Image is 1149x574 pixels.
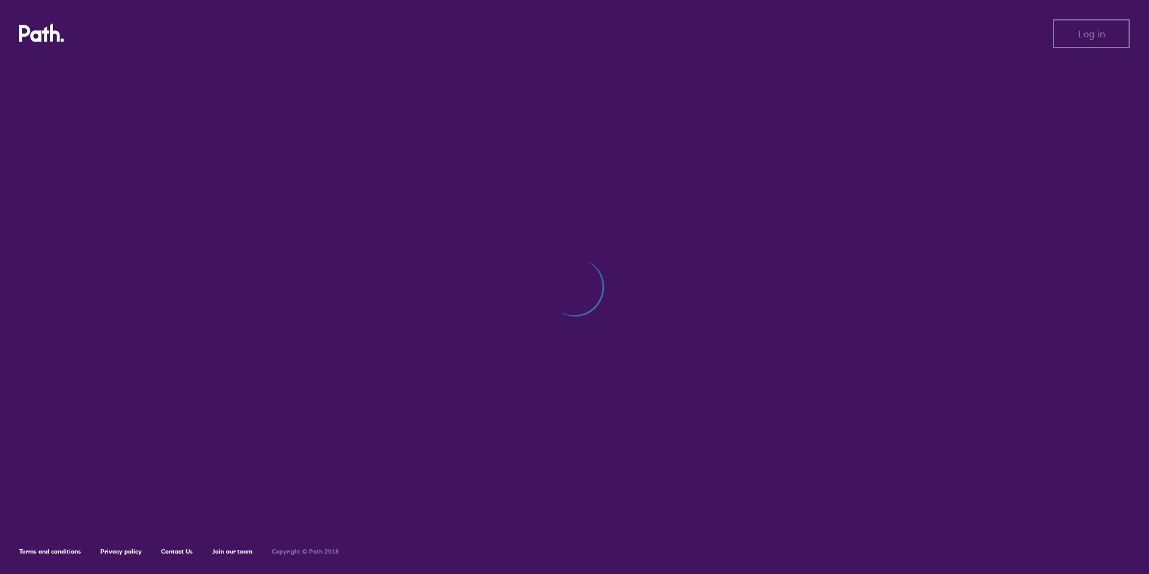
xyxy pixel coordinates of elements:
[100,548,142,555] a: Privacy policy
[19,548,81,555] a: Terms and conditions
[212,548,252,555] a: Join our team
[272,548,339,555] h6: Copyright © Path 2018
[1078,28,1105,39] span: Log in
[1053,19,1130,48] button: Log in
[161,548,193,555] a: Contact Us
